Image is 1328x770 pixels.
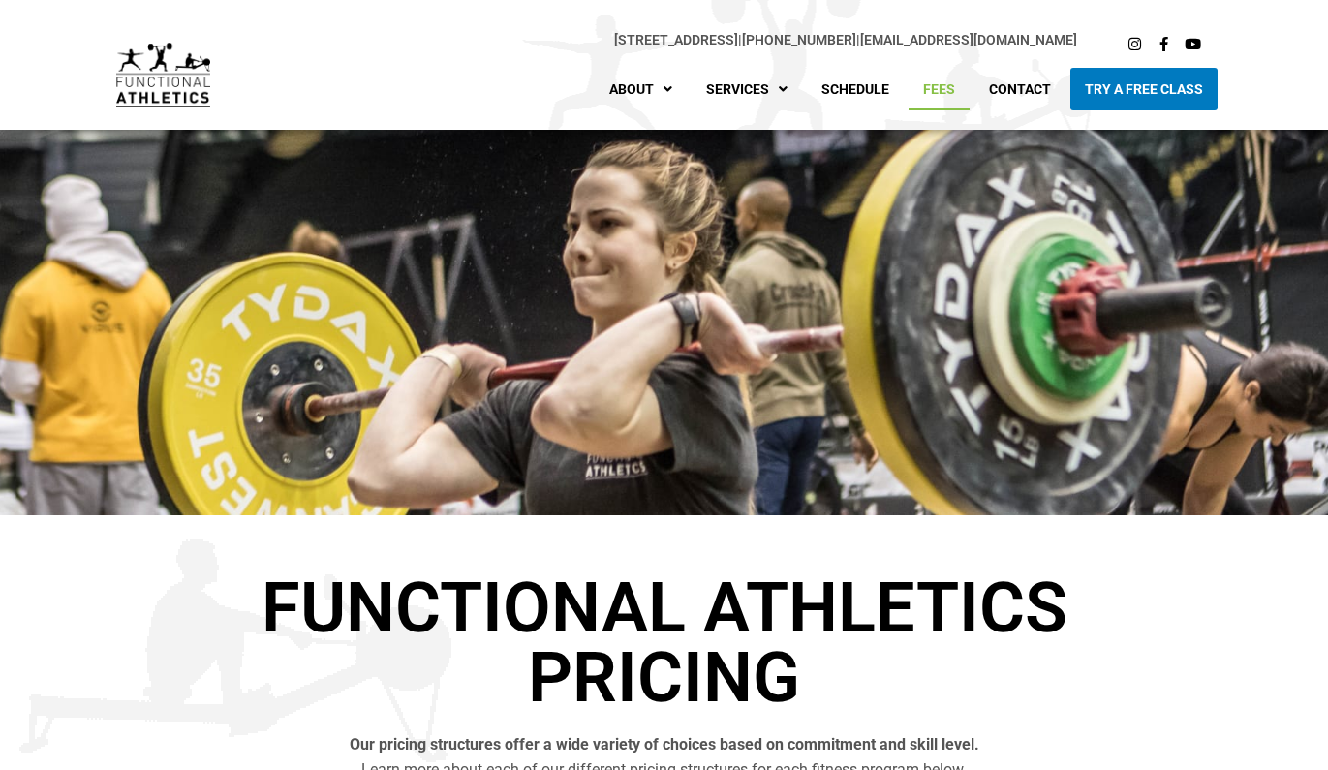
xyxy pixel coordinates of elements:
a: [STREET_ADDRESS] [614,32,738,47]
a: About [595,68,687,110]
a: Fees [909,68,970,110]
h1: Functional Athletics Pricing [122,573,1207,713]
a: Schedule [807,68,904,110]
p: | [249,29,1077,51]
a: Services [692,68,802,110]
span: | [614,32,742,47]
a: [EMAIL_ADDRESS][DOMAIN_NAME] [860,32,1077,47]
a: [PHONE_NUMBER] [742,32,856,47]
img: default-logo [116,43,210,108]
a: Contact [974,68,1065,110]
b: Our pricing structures offer a wide variety of choices based on commitment and skill level. [350,735,979,754]
a: Try A Free Class [1070,68,1218,110]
